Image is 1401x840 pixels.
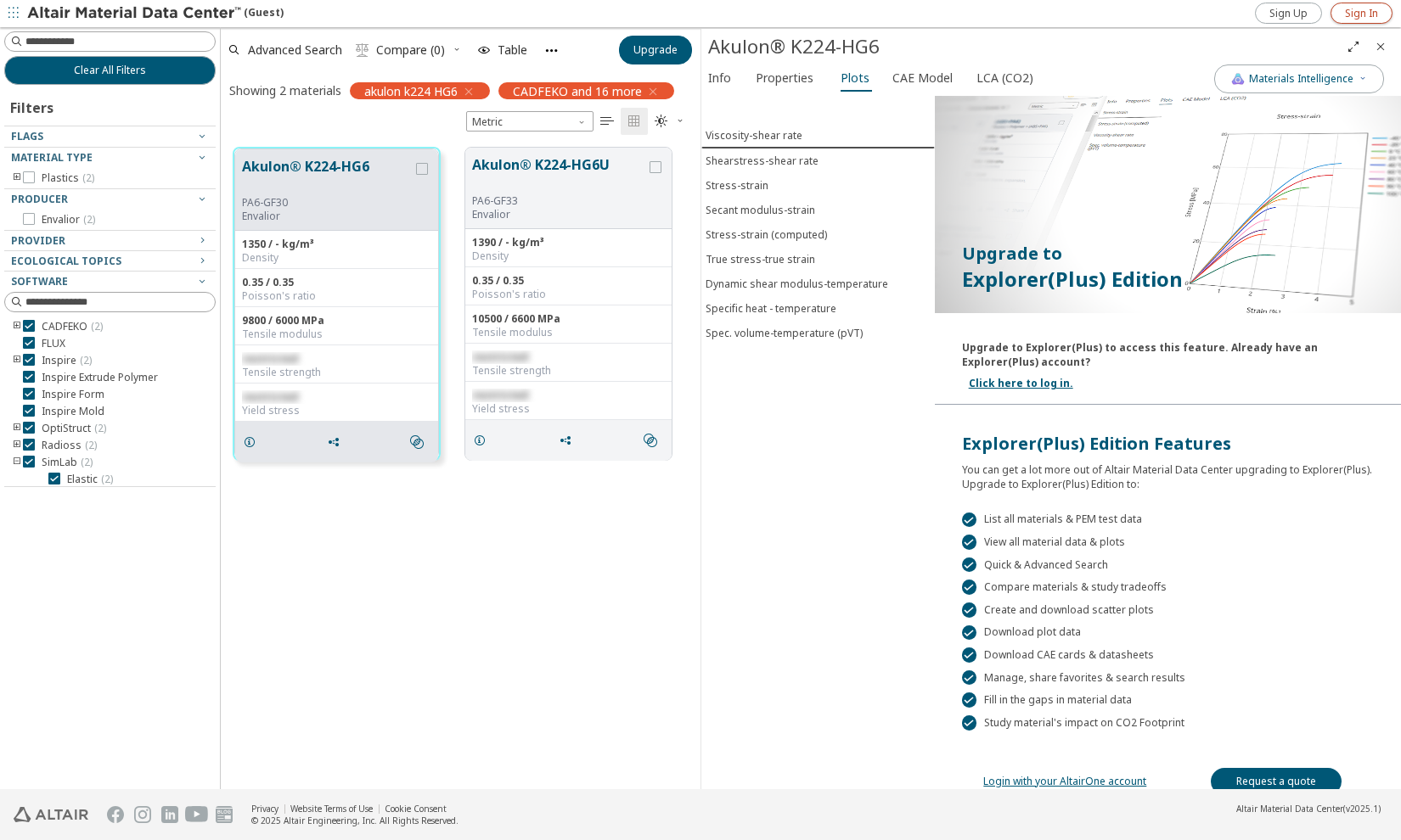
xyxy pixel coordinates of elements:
[706,178,768,193] div: Stress-strain
[472,208,646,221] p: Envalior
[498,44,527,56] span: Table
[242,238,431,251] div: 1350 / - kg/m³
[1255,3,1322,24] a: Sign Up
[472,288,665,301] div: Poisson's ratio
[251,803,279,815] a: Privacy
[551,423,587,457] button: Share
[594,108,621,135] button: Table View
[11,129,43,143] span: Flags
[4,148,216,168] button: Material Type
[42,337,65,350] span: FLUX
[962,333,1374,369] div: Upgrade to Explorer(Plus) to access this feature. Already have an Explorer(Plus) account?
[706,277,888,291] div: Dynamic shear modulus-temperature
[962,692,1374,708] div: Fill in the gaps in material data
[701,198,935,222] button: Secant modulus-strain
[11,354,23,367] i: toogle group
[962,602,1374,618] div: Create and download scatter plots
[962,625,1374,641] div: Download plot data
[465,423,501,457] button: Details
[67,473,113,486] span: Elastic
[472,236,665,249] div: 1390 / - kg/m³
[708,33,1340,60] div: Akulon® K224-HG6
[27,5,244,22] img: Altair Material Data Center
[472,154,646,194] button: Akulon® K224-HG6U
[4,272,216,292] button: Software
[74,64,146,77] span: Clear All Filters
[11,274,68,288] span: Software
[962,512,1374,528] div: List all materials & PEM test data
[701,222,935,247] button: Stress-strain (computed)
[242,251,431,265] div: Density
[962,580,977,595] div: 
[101,472,113,486] span: ( 2 )
[892,64,953,92] span: CAE Model
[962,535,977,550] div: 
[701,296,935,321] button: Specific heat - temperature
[364,83,458,98] span: akulon k224 HG6
[376,44,445,56] span: Compare (0)
[706,154,819,168] div: Shearstress-shear rate
[962,432,1374,456] div: Explorer(Plus) Edition Features
[42,320,103,333] span: CADFEKO
[701,247,935,272] button: True stress-true strain
[242,328,431,341] div: Tensile modulus
[385,803,447,815] a: Cookie Consent
[1367,33,1394,60] button: Close
[402,425,438,459] button: Similar search
[472,326,665,339] div: Tensile modulus
[11,254,121,268] span: Ecological Topics
[42,422,106,435] span: OptiStruct
[11,150,93,165] span: Material Type
[962,647,977,663] div: 
[633,43,678,57] span: Upgrade
[251,815,459,826] div: © 2025 Altair Engineering, Inc. All Rights Reserved.
[94,421,106,435] span: ( 2 )
[976,64,1033,92] span: LCA (CO2)
[472,194,646,208] div: PA6-GF33
[11,320,23,333] i: toogle group
[248,44,342,56] span: Advanced Search
[42,171,94,185] span: Plastics
[701,148,935,173] button: Shearstress-shear rate
[42,439,97,452] span: Radioss
[472,402,665,416] div: Yield stress
[706,326,863,340] div: Spec. volume-temperature (pVT)
[27,5,284,22] div: (Guest)
[962,670,977,686] div: 
[4,126,216,147] button: Flags
[701,321,935,345] button: Spec. volume-temperature (pVT)
[242,389,298,404] span: restricted
[1231,72,1245,86] img: AI Copilot
[1345,7,1378,20] span: Sign In
[962,580,1374,595] div: Compare materials & study tradeoffs
[701,123,935,148] button: Viscosity-shear rate
[11,192,68,206] span: Producer
[466,111,594,132] span: Metric
[1269,7,1308,20] span: Sign Up
[42,405,104,418] span: Inspire Mold
[841,64,869,92] span: Plots
[655,115,668,128] i: 
[648,108,692,135] button: Theme
[472,312,665,326] div: 10500 / 6600 MPa
[42,456,93,469] span: SimLab
[42,371,158,384] span: Inspire Extrude Polymer
[962,512,977,528] div: 
[319,425,355,459] button: Share
[221,135,700,789] div: grid
[42,213,95,227] span: Envalior
[4,231,216,251] button: Provider
[513,83,642,98] span: CADFEKO and 16 more
[962,266,1374,293] p: Explorer(Plus) Edition
[11,171,23,185] i: toogle group
[229,82,341,98] div: Showing 2 materials
[708,64,731,92] span: Info
[935,96,1401,313] img: Paywall-Plots-dark
[962,557,1374,573] div: Quick & Advanced Search
[706,301,836,316] div: Specific heat - temperature
[1214,64,1384,93] button: AI CopilotMaterials Intelligence
[290,803,373,815] a: Website Terms of Use
[4,85,62,126] div: Filters
[242,289,431,303] div: Poisson's ratio
[962,242,1374,266] p: Upgrade to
